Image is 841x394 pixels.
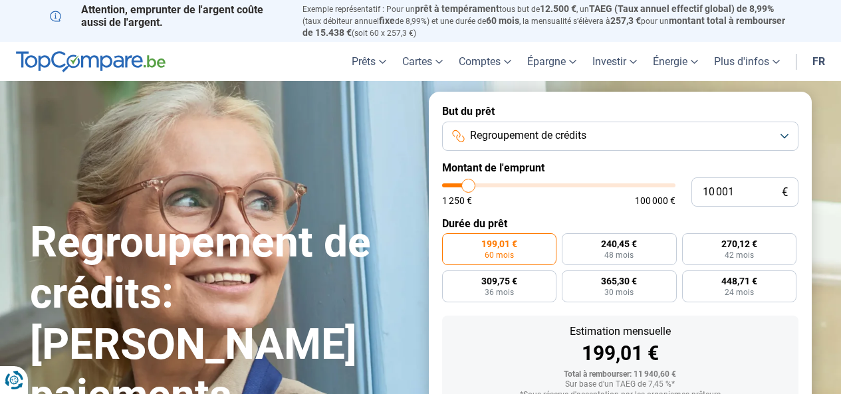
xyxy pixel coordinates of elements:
[584,42,645,81] a: Investir
[601,239,637,248] span: 240,45 €
[442,217,798,230] label: Durée du prêt
[610,15,641,26] span: 257,3 €
[519,42,584,81] a: Épargne
[453,370,788,379] div: Total à rembourser: 11 940,60 €
[442,196,472,205] span: 1 250 €
[601,276,637,286] span: 365,30 €
[589,3,774,14] span: TAEG (Taux annuel effectif global) de 8,99%
[302,15,785,38] span: montant total à rembourser de 15.438 €
[470,128,586,143] span: Regroupement de crédits
[394,42,451,81] a: Cartes
[344,42,394,81] a: Prêts
[451,42,519,81] a: Comptes
[645,42,706,81] a: Énergie
[302,3,792,39] p: Exemple représentatif : Pour un tous but de , un (taux débiteur annuel de 8,99%) et une durée de ...
[725,251,754,259] span: 42 mois
[453,344,788,363] div: 199,01 €
[804,42,833,81] a: fr
[442,122,798,151] button: Regroupement de crédits
[453,326,788,337] div: Estimation mensuelle
[604,288,634,296] span: 30 mois
[540,3,576,14] span: 12.500 €
[721,239,757,248] span: 270,12 €
[706,42,788,81] a: Plus d'infos
[481,239,517,248] span: 199,01 €
[16,51,166,72] img: TopCompare
[635,196,675,205] span: 100 000 €
[442,161,798,174] label: Montant de l'emprunt
[442,105,798,118] label: But du prêt
[50,3,287,29] p: Attention, emprunter de l'argent coûte aussi de l'argent.
[481,276,517,286] span: 309,75 €
[604,251,634,259] span: 48 mois
[725,288,754,296] span: 24 mois
[721,276,757,286] span: 448,71 €
[379,15,395,26] span: fixe
[415,3,499,14] span: prêt à tempérament
[782,187,788,198] span: €
[486,15,519,26] span: 60 mois
[485,251,514,259] span: 60 mois
[453,380,788,389] div: Sur base d'un TAEG de 7,45 %*
[485,288,514,296] span: 36 mois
